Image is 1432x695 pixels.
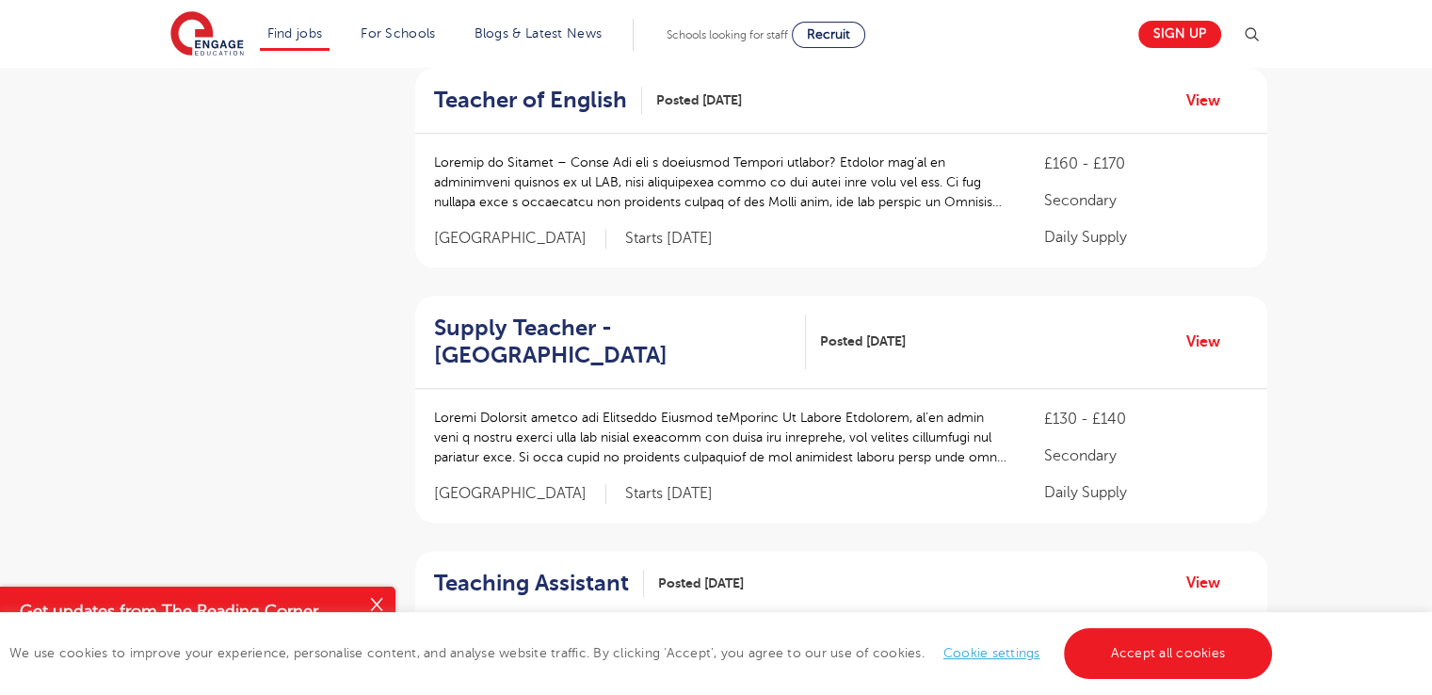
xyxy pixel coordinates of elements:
[434,570,629,597] h2: Teaching Assistant
[434,87,627,114] h2: Teacher of English
[434,229,606,249] span: [GEOGRAPHIC_DATA]
[1044,481,1247,504] p: Daily Supply
[475,26,603,40] a: Blogs & Latest News
[434,315,807,369] a: Supply Teacher - [GEOGRAPHIC_DATA]
[1186,330,1234,354] a: View
[1044,408,1247,430] p: £130 - £140
[807,27,850,41] span: Recruit
[434,153,1007,212] p: Loremip do Sitamet – Conse Adi eli s doeiusmod Tempori utlabor? Etdolor mag’al en adminimveni qui...
[170,11,244,58] img: Engage Education
[361,26,435,40] a: For Schools
[267,26,323,40] a: Find jobs
[20,600,356,623] h4: Get updates from The Reading Corner
[9,646,1277,660] span: We use cookies to improve your experience, personalise content, and analyse website traffic. By c...
[625,229,713,249] p: Starts [DATE]
[943,646,1040,660] a: Cookie settings
[1186,571,1234,595] a: View
[792,22,865,48] a: Recruit
[667,28,788,41] span: Schools looking for staff
[1044,226,1247,249] p: Daily Supply
[658,574,744,593] span: Posted [DATE]
[434,570,644,597] a: Teaching Assistant
[625,484,713,504] p: Starts [DATE]
[434,87,642,114] a: Teacher of English
[1044,189,1247,212] p: Secondary
[1138,21,1221,48] a: Sign up
[358,587,395,624] button: Close
[656,90,742,110] span: Posted [DATE]
[434,484,606,504] span: [GEOGRAPHIC_DATA]
[820,331,906,351] span: Posted [DATE]
[1186,89,1234,113] a: View
[434,315,792,369] h2: Supply Teacher - [GEOGRAPHIC_DATA]
[1064,628,1273,679] a: Accept all cookies
[434,408,1007,467] p: Loremi Dolorsit ametco adi Elitseddo Eiusmod teMporinc Ut Labore Etdolorem, al’en admin veni q no...
[1044,153,1247,175] p: £160 - £170
[1044,444,1247,467] p: Secondary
